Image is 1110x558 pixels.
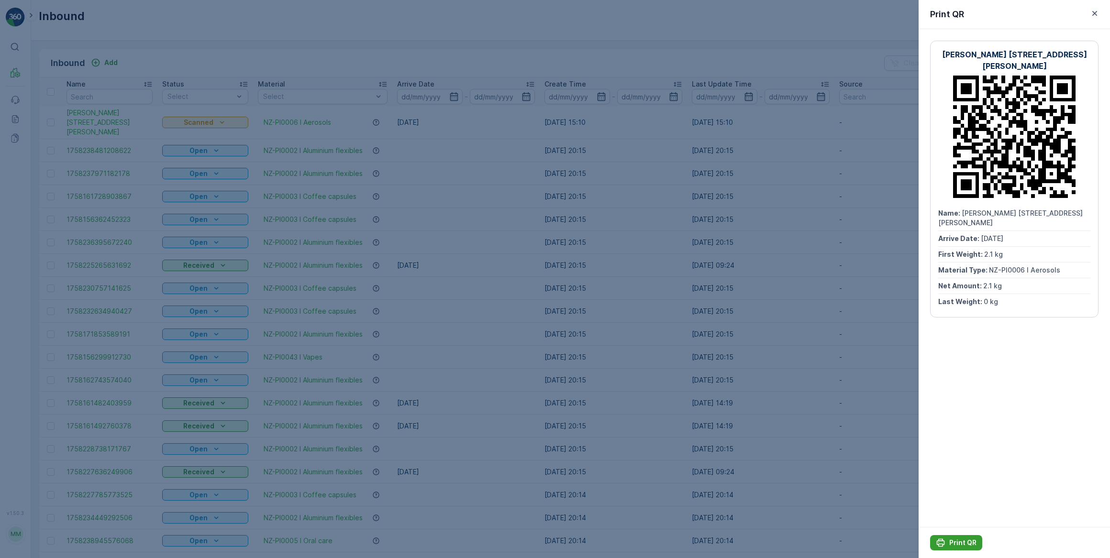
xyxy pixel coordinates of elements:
[8,220,51,228] span: Asset Type :
[984,250,1003,258] span: 2.1 kg
[938,209,962,217] span: Name :
[949,538,977,547] p: Print QR
[8,188,50,197] span: Net Weight :
[938,266,989,274] span: Material Type :
[938,234,981,242] span: Arrive Date :
[984,297,998,306] span: 0 kg
[8,173,56,181] span: Total Weight :
[8,157,32,165] span: Name :
[8,236,41,244] span: Material :
[938,49,1090,72] p: [PERSON_NAME] [STREET_ADDRESS][PERSON_NAME]
[56,173,65,181] span: 30
[32,157,87,165] span: Pallet_NZ01 #501
[50,188,54,197] span: -
[938,282,983,290] span: Net Amount :
[981,234,1003,242] span: [DATE]
[989,266,1060,274] span: NZ-PI0006 I Aerosols
[54,204,62,212] span: 30
[930,535,982,550] button: Print QR
[938,209,1083,227] span: [PERSON_NAME] [STREET_ADDRESS][PERSON_NAME]
[930,8,964,21] p: Print QR
[938,250,984,258] span: First Weight :
[41,236,105,244] span: NZ-PI0007 I Razors
[938,297,984,306] span: Last Weight :
[8,204,54,212] span: Tare Weight :
[522,8,587,20] p: Pallet_NZ01 #501
[51,220,70,228] span: Pallet
[983,282,1002,290] span: 2.1 kg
